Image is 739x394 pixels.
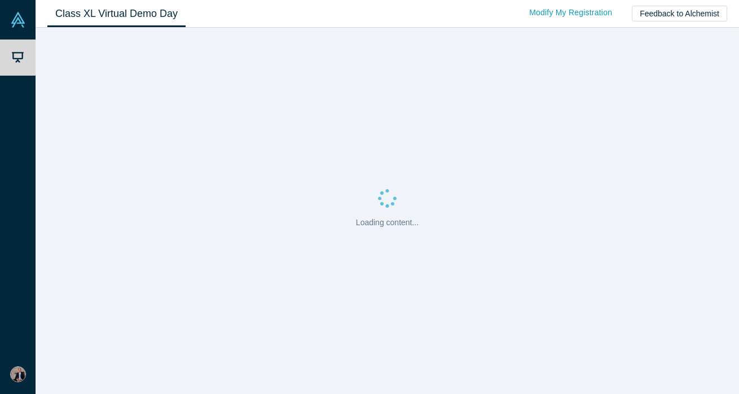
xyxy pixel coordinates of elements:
button: Feedback to Alchemist [632,6,727,21]
a: Modify My Registration [517,3,624,23]
p: Loading content... [356,217,419,229]
img: Alchemist Vault Logo [10,12,26,28]
a: Class XL Virtual Demo Day [47,1,186,27]
img: Roger Ingold's Account [10,366,26,382]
